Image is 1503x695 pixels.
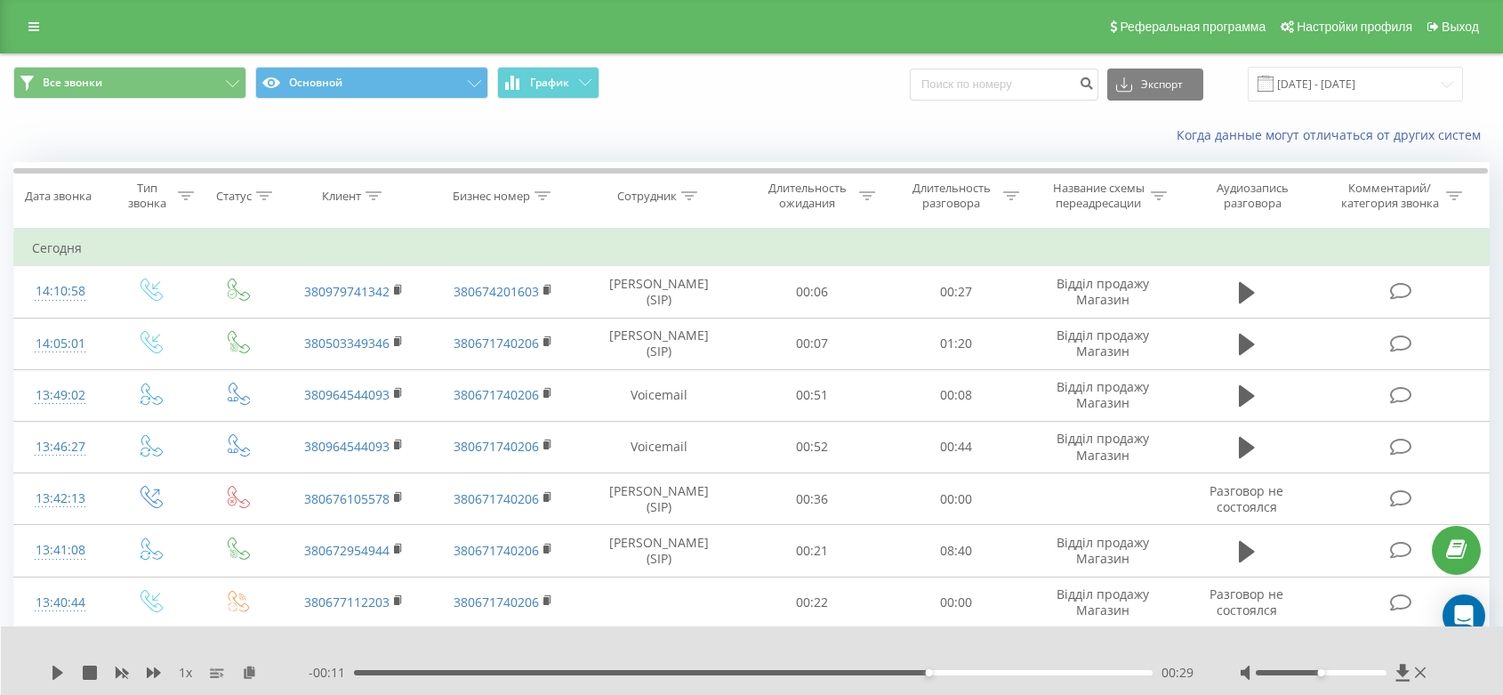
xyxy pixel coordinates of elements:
td: Відділ продажу Магазин [1028,369,1177,421]
div: 13:42:13 [32,481,88,516]
div: Статус [216,189,252,204]
td: Сегодня [14,230,1490,266]
div: Open Intercom Messenger [1443,594,1485,637]
td: 08:40 [884,525,1028,577]
div: Бизнес номер [453,189,530,204]
div: Дата звонка [25,189,92,204]
td: Відділ продажу Магазин [1028,421,1177,473]
td: Відділ продажу Магазин [1028,318,1177,369]
td: 00:22 [740,577,884,628]
td: Відділ продажу Магазин [1028,525,1177,577]
td: 01:20 [884,318,1028,369]
a: 380671740206 [454,490,539,507]
td: 00:52 [740,421,884,473]
a: 380671740206 [454,335,539,352]
button: График [497,67,599,99]
a: 380671740206 [454,542,539,559]
div: Сотрудник [617,189,677,204]
td: 00:36 [740,473,884,525]
a: 380671740206 [454,594,539,610]
div: 14:10:58 [32,274,88,309]
span: 00:29 [1161,664,1194,682]
button: Все звонки [13,67,246,99]
td: 00:27 [884,266,1028,318]
div: 13:46:27 [32,430,88,465]
div: Тип звонка [122,181,173,211]
td: [PERSON_NAME] (SIP) [578,473,739,525]
span: Разговор не состоялся [1210,482,1283,515]
span: Все звонки [43,76,102,90]
td: 00:07 [740,318,884,369]
a: 380677112203 [304,594,390,610]
span: - 00:11 [309,664,354,682]
div: 14:05:01 [32,327,88,361]
a: 380979741342 [304,283,390,300]
a: 380964544093 [304,438,390,455]
td: 00:44 [884,421,1028,473]
td: [PERSON_NAME] (SIP) [578,525,739,577]
div: 13:41:08 [32,533,88,568]
div: Аудиозапись разговора [1195,181,1311,211]
span: Настройки профиля [1297,20,1412,34]
a: 380964544093 [304,386,390,403]
a: 380671740206 [454,386,539,403]
span: Выход [1442,20,1479,34]
button: Основной [255,67,488,99]
div: 13:40:44 [32,586,88,620]
a: 380676105578 [304,490,390,507]
div: 13:49:02 [32,378,88,413]
div: Accessibility label [1317,669,1324,676]
td: 00:08 [884,369,1028,421]
span: График [530,77,569,89]
div: Комментарий/категория звонка [1338,181,1442,211]
td: [PERSON_NAME] (SIP) [578,266,739,318]
td: 00:21 [740,525,884,577]
td: 00:00 [884,473,1028,525]
a: 380503349346 [304,335,390,352]
td: Voicemail [578,369,739,421]
div: Длительность разговора [904,181,999,211]
div: Accessibility label [926,669,933,676]
a: 380674201603 [454,283,539,300]
span: Реферальная программа [1120,20,1266,34]
a: Когда данные могут отличаться от других систем [1177,126,1490,143]
div: Название схемы переадресации [1051,181,1146,211]
td: Відділ продажу Магазин [1028,266,1177,318]
div: Длительность ожидания [760,181,855,211]
span: 1 x [179,664,192,682]
span: Разговор не состоялся [1210,586,1283,618]
td: Voicemail [578,421,739,473]
td: Відділ продажу Магазин [1028,577,1177,628]
div: Клиент [322,189,361,204]
button: Экспорт [1107,69,1203,101]
td: 00:51 [740,369,884,421]
td: 00:06 [740,266,884,318]
a: 380672954944 [304,542,390,559]
input: Поиск по номеру [910,69,1098,101]
a: 380671740206 [454,438,539,455]
td: 00:00 [884,577,1028,628]
td: [PERSON_NAME] (SIP) [578,318,739,369]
